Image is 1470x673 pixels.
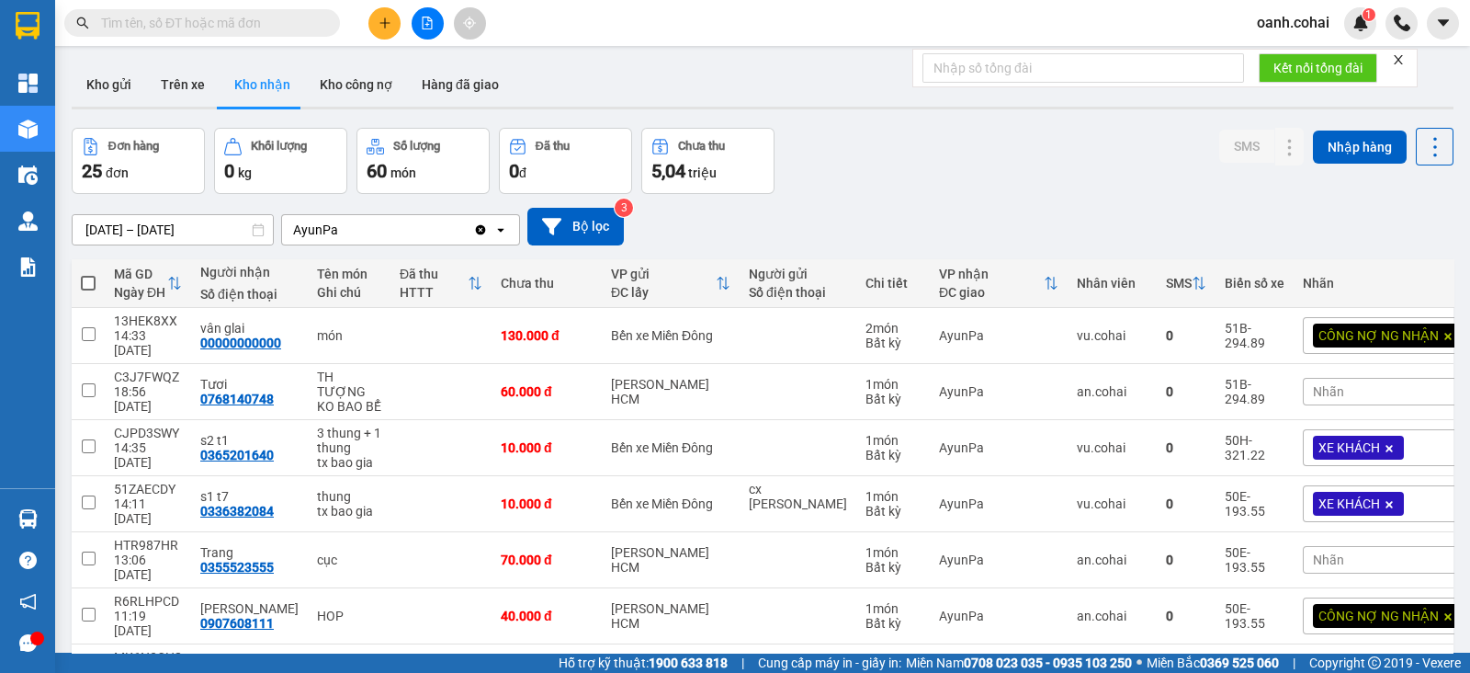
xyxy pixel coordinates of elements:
div: tx bao gia [317,504,381,519]
div: 70.000 đ [501,553,593,567]
span: kg [238,165,252,180]
div: 0 [1166,496,1206,511]
div: HTR987HR [114,538,182,553]
button: Khối lượng0kg [214,128,347,194]
div: KO BAO BỂ [317,399,381,414]
button: Kho công nợ [305,63,407,107]
div: 2 món [865,321,921,336]
img: phone-icon [1394,15,1410,31]
div: an.cohai [1077,384,1148,399]
button: Đã thu0đ [499,128,632,194]
button: Đơn hàng25đơn [72,128,205,194]
div: HOP [317,609,381,623]
div: 51B-294.89 [1225,321,1284,350]
div: AyunPa [293,221,338,239]
div: 0 [1166,553,1206,567]
div: thung [317,489,381,504]
span: Nhãn [1313,553,1344,567]
button: Hàng đã giao [407,63,514,107]
div: 0365201640 [200,448,274,462]
div: 10.000 đ [501,440,593,455]
span: 0 [509,160,519,182]
th: Toggle SortBy [105,259,191,308]
div: MK6N3CH8 [114,650,182,665]
div: vu.cohai [1077,496,1148,511]
div: 1 món [865,545,921,560]
strong: 0369 525 060 [1200,656,1279,670]
div: 13:06 [DATE] [114,553,182,582]
div: CJPD3SWY [114,426,182,440]
div: Chi tiết [865,276,921,291]
button: Số lượng60món [356,128,490,194]
div: 60.000 đ [501,384,593,399]
span: oanh.cohai [1242,11,1344,34]
div: [PERSON_NAME] HCM [611,545,730,575]
div: AyunPa [939,553,1058,567]
div: 3 thung + 1 thung [317,426,381,455]
span: triệu [688,165,717,180]
div: 0 [1166,328,1206,343]
button: aim [454,7,486,40]
div: 50E-193.55 [1225,601,1284,631]
div: AyunPa [939,609,1058,623]
span: đ [519,165,526,180]
span: CÔNG NỢ NG NHẬN [1318,608,1439,624]
div: Trang [200,545,299,560]
input: Nhập số tổng đài [922,53,1244,83]
div: VP gửi [611,267,716,281]
button: Kho nhận [220,63,305,107]
sup: 1 [1363,8,1375,21]
div: 14:33 [DATE] [114,328,182,358]
th: Toggle SortBy [1157,259,1216,308]
span: đơn [106,165,129,180]
div: 14:35 [DATE] [114,440,182,470]
div: SMS [1166,276,1192,291]
div: 0907608111 [200,616,274,631]
span: Hỗ trợ kỹ thuật: [559,653,728,673]
span: Kết nối tổng đài [1273,58,1363,78]
span: copyright [1368,656,1381,669]
div: 50E-193.55 [1225,489,1284,519]
div: Bất kỳ [865,560,921,575]
div: Người nhận [200,265,299,279]
div: vu.cohai [1077,328,1148,343]
span: 0 [224,160,234,182]
div: Mã GD [114,267,167,281]
div: 1 món [865,433,921,448]
span: message [19,634,37,652]
button: Chưa thu5,04 triệu [641,128,775,194]
button: file-add [412,7,444,40]
div: AyunPa [939,496,1058,511]
button: Kết nối tổng đài [1259,53,1377,83]
div: 18:56 [DATE] [114,384,182,414]
input: Selected AyunPa. [340,221,342,239]
img: warehouse-icon [18,165,38,185]
div: [PERSON_NAME] HCM [611,601,730,631]
div: Khối lượng [251,140,307,153]
div: 130.000 đ [501,328,593,343]
div: 10.000 đ [501,496,593,511]
th: Toggle SortBy [930,259,1068,308]
div: R6RLHPCD [114,594,182,609]
div: 14:11 [DATE] [114,496,182,526]
div: Bất kỳ [865,448,921,462]
img: logo-vxr [16,12,40,40]
img: warehouse-icon [18,211,38,231]
div: Số điện thoại [200,287,299,302]
svg: open [493,222,508,237]
button: plus [368,7,401,40]
div: TH TƯỢNG [317,370,381,399]
span: CÔNG NỢ NG NHẬN [1318,327,1439,344]
div: 0336382084 [200,504,274,519]
span: XE KHÁCH [1318,496,1380,512]
span: 25 [82,160,102,182]
span: close [1392,53,1405,66]
div: 0 [1166,609,1206,623]
sup: 3 [615,199,633,217]
div: Nhân viên [1077,276,1148,291]
span: Miền Bắc [1147,653,1279,673]
div: 40.000 đ [501,609,593,623]
div: Chưa thu [678,140,725,153]
div: Đơn hàng [108,140,159,153]
div: an.cohai [1077,609,1148,623]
